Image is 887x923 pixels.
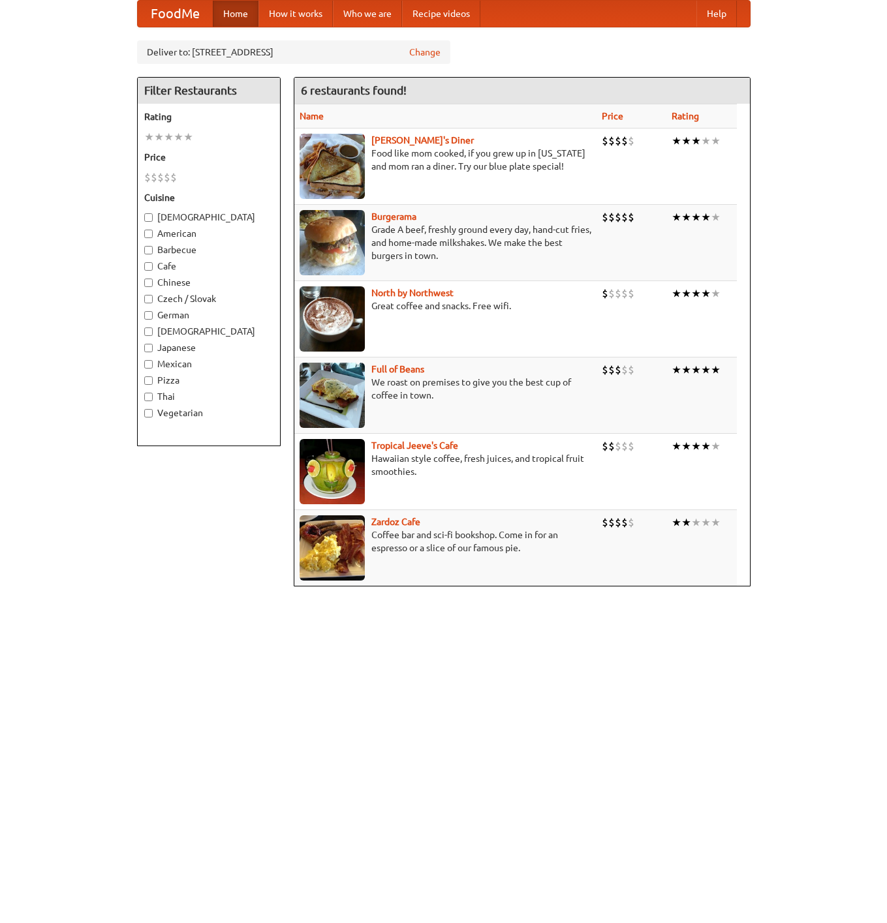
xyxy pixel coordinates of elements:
[174,130,183,144] li: ★
[701,134,711,148] li: ★
[144,393,153,401] input: Thai
[144,341,273,354] label: Japanese
[602,210,608,224] li: $
[144,191,273,204] h5: Cuisine
[691,363,701,377] li: ★
[144,309,273,322] label: German
[602,134,608,148] li: $
[371,440,458,451] a: Tropical Jeeve's Cafe
[137,40,450,64] div: Deliver to: [STREET_ADDRESS]
[615,286,621,301] li: $
[144,295,153,303] input: Czech / Slovak
[144,260,273,273] label: Cafe
[608,134,615,148] li: $
[371,135,474,145] b: [PERSON_NAME]'s Diner
[672,439,681,453] li: ★
[144,211,273,224] label: [DEMOGRAPHIC_DATA]
[144,327,153,336] input: [DEMOGRAPHIC_DATA]
[681,363,691,377] li: ★
[681,210,691,224] li: ★
[144,151,273,164] h5: Price
[144,227,273,240] label: American
[628,210,634,224] li: $
[371,211,416,222] a: Burgerama
[300,147,591,173] p: Food like mom cooked, if you grew up in [US_STATE] and mom ran a diner. Try our blue plate special!
[672,286,681,301] li: ★
[300,286,365,352] img: north.jpg
[711,363,721,377] li: ★
[672,111,699,121] a: Rating
[628,286,634,301] li: $
[371,517,420,527] a: Zardoz Cafe
[615,439,621,453] li: $
[151,170,157,185] li: $
[144,409,153,417] input: Vegetarian
[602,111,623,121] a: Price
[701,515,711,530] li: ★
[164,130,174,144] li: ★
[628,134,634,148] li: $
[300,363,365,428] img: beans.jpg
[154,130,164,144] li: ★
[691,286,701,301] li: ★
[371,288,454,298] a: North by Northwest
[615,515,621,530] li: $
[300,515,365,581] img: zardoz.jpg
[681,439,691,453] li: ★
[144,374,273,387] label: Pizza
[701,210,711,224] li: ★
[144,292,273,305] label: Czech / Slovak
[621,134,628,148] li: $
[164,170,170,185] li: $
[608,210,615,224] li: $
[144,360,153,369] input: Mexican
[144,406,273,419] label: Vegetarian
[681,134,691,148] li: ★
[300,210,365,275] img: burgerama.jpg
[300,528,591,554] p: Coffee bar and sci-fi bookshop. Come in for an espresso or a slice of our famous pie.
[672,134,681,148] li: ★
[621,363,628,377] li: $
[696,1,737,27] a: Help
[409,46,441,59] a: Change
[300,134,365,199] img: sallys.jpg
[711,439,721,453] li: ★
[672,363,681,377] li: ★
[701,286,711,301] li: ★
[144,130,154,144] li: ★
[144,110,273,123] h5: Rating
[615,210,621,224] li: $
[138,78,280,104] h4: Filter Restaurants
[144,390,273,403] label: Thai
[301,84,407,97] ng-pluralize: 6 restaurants found!
[628,439,634,453] li: $
[691,210,701,224] li: ★
[615,134,621,148] li: $
[144,276,273,289] label: Chinese
[170,170,177,185] li: $
[300,299,591,312] p: Great coffee and snacks. Free wifi.
[144,230,153,238] input: American
[615,363,621,377] li: $
[701,439,711,453] li: ★
[333,1,402,27] a: Who we are
[183,130,193,144] li: ★
[621,286,628,301] li: $
[711,210,721,224] li: ★
[144,376,153,385] input: Pizza
[213,1,258,27] a: Home
[300,223,591,262] p: Grade A beef, freshly ground every day, hand-cut fries, and home-made milkshakes. We make the bes...
[608,363,615,377] li: $
[621,515,628,530] li: $
[371,364,424,374] a: Full of Beans
[258,1,333,27] a: How it works
[144,246,153,254] input: Barbecue
[608,286,615,301] li: $
[300,439,365,504] img: jeeves.jpg
[144,170,151,185] li: $
[300,376,591,402] p: We roast on premises to give you the best cup of coffee in town.
[711,286,721,301] li: ★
